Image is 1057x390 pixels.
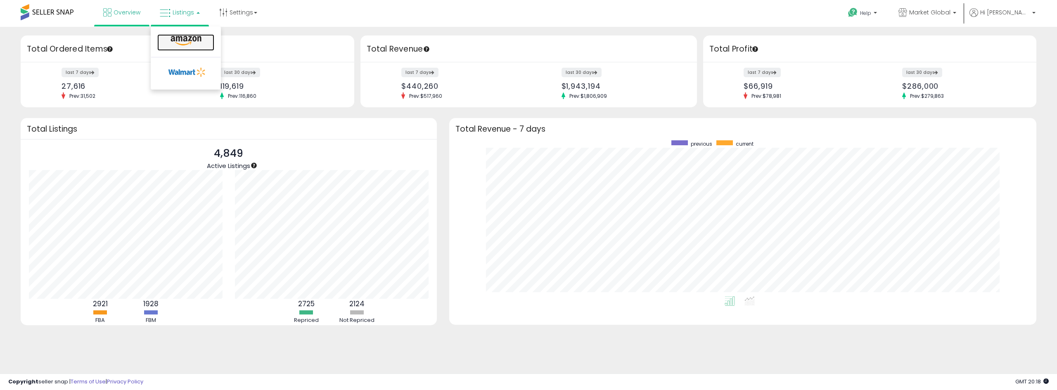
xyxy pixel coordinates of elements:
[298,299,315,309] b: 2725
[691,140,712,147] span: previous
[349,299,365,309] b: 2124
[980,8,1030,17] span: Hi [PERSON_NAME]
[332,317,382,324] div: Not Repriced
[969,8,1036,27] a: Hi [PERSON_NAME]
[562,82,683,90] div: $1,943,194
[367,43,691,55] h3: Total Revenue
[401,82,522,90] div: $440,260
[848,7,858,18] i: Get Help
[224,92,261,99] span: Prev: 116,860
[207,146,250,161] p: 4,849
[909,8,950,17] span: Market Global
[250,162,258,169] div: Tooltip anchor
[62,82,181,90] div: 27,616
[173,8,194,17] span: Listings
[562,68,602,77] label: last 30 days
[143,299,159,309] b: 1928
[709,43,1031,55] h3: Total Profit
[220,68,260,77] label: last 30 days
[106,45,114,53] div: Tooltip anchor
[282,317,331,324] div: Repriced
[207,161,250,170] span: Active Listings
[906,92,948,99] span: Prev: $279,863
[744,82,863,90] div: $66,919
[27,43,348,55] h3: Total Ordered Items
[747,92,785,99] span: Prev: $78,981
[423,45,430,53] div: Tooltip anchor
[27,126,431,132] h3: Total Listings
[751,45,759,53] div: Tooltip anchor
[744,68,781,77] label: last 7 days
[736,140,754,147] span: current
[455,126,1031,132] h3: Total Revenue - 7 days
[65,92,100,99] span: Prev: 31,502
[405,92,446,99] span: Prev: $517,960
[76,317,125,324] div: FBA
[401,68,438,77] label: last 7 days
[902,82,1022,90] div: $286,000
[62,68,99,77] label: last 7 days
[902,68,942,77] label: last 30 days
[93,299,108,309] b: 2921
[565,92,611,99] span: Prev: $1,806,909
[126,317,176,324] div: FBM
[860,9,871,17] span: Help
[841,1,885,27] a: Help
[220,82,340,90] div: 119,619
[114,8,140,17] span: Overview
